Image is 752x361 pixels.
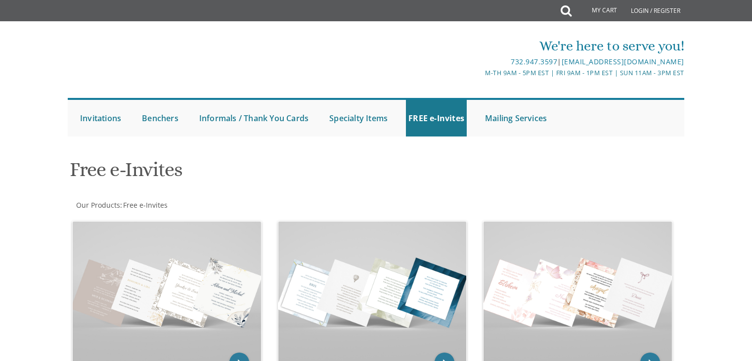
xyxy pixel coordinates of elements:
a: [EMAIL_ADDRESS][DOMAIN_NAME] [562,57,684,66]
h1: Free e-Invites [70,159,473,188]
div: We're here to serve you! [274,36,684,56]
a: Our Products [75,200,120,210]
a: Invitations [78,100,124,136]
div: | [274,56,684,68]
a: My Cart [571,1,624,21]
div: M-Th 9am - 5pm EST | Fri 9am - 1pm EST | Sun 11am - 3pm EST [274,68,684,78]
a: Benchers [139,100,181,136]
a: FREE e-Invites [406,100,467,136]
a: Free e-Invites [122,200,168,210]
span: Free e-Invites [123,200,168,210]
a: Mailing Services [483,100,549,136]
a: 732.947.3597 [511,57,557,66]
a: Specialty Items [327,100,390,136]
div: : [68,200,376,210]
a: Informals / Thank You Cards [197,100,311,136]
